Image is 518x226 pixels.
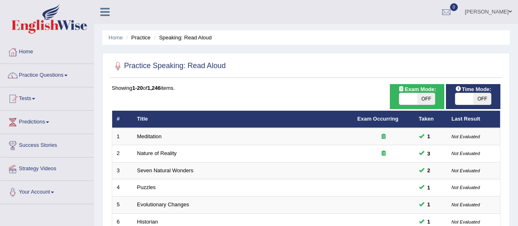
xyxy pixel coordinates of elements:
[112,196,133,214] td: 5
[473,93,491,105] span: OFF
[0,134,94,155] a: Success Stories
[424,217,434,226] span: You can still take this question
[124,34,150,41] li: Practice
[452,219,480,224] small: Not Evaluated
[0,181,94,201] a: Your Account
[112,111,133,128] th: #
[424,149,434,158] span: You can still take this question
[452,85,495,94] span: Time Mode:
[137,201,189,208] a: Evolutionary Changes
[112,179,133,196] td: 4
[395,85,439,94] span: Exam Mode:
[112,60,226,72] h2: Practice Speaking: Read Aloud
[152,34,212,41] li: Speaking: Read Aloud
[0,64,94,84] a: Practice Questions
[452,185,480,190] small: Not Evaluated
[133,111,353,128] th: Title
[137,219,158,225] a: Historian
[0,41,94,61] a: Home
[137,150,177,156] a: Nature of Reality
[357,150,410,158] div: Exam occurring question
[147,85,161,91] b: 1,246
[357,116,398,122] a: Exam Occurring
[452,168,480,173] small: Not Evaluated
[137,167,194,173] a: Seven Natural Wonders
[424,132,434,141] span: You can still take this question
[452,151,480,156] small: Not Evaluated
[417,93,435,105] span: OFF
[447,111,500,128] th: Last Result
[137,184,156,190] a: Puzzles
[452,202,480,207] small: Not Evaluated
[390,84,444,109] div: Show exams occurring in exams
[132,85,143,91] b: 1-20
[424,166,434,175] span: You can still take this question
[112,145,133,162] td: 2
[414,111,447,128] th: Taken
[109,34,123,41] a: Home
[0,158,94,178] a: Strategy Videos
[0,87,94,108] a: Tests
[112,128,133,145] td: 1
[450,3,458,11] span: 0
[0,111,94,131] a: Predictions
[112,162,133,179] td: 3
[137,133,162,139] a: Meditation
[452,134,480,139] small: Not Evaluated
[424,200,434,209] span: You can still take this question
[424,183,434,192] span: You can still take this question
[357,133,410,141] div: Exam occurring question
[112,84,500,92] div: Showing of items.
